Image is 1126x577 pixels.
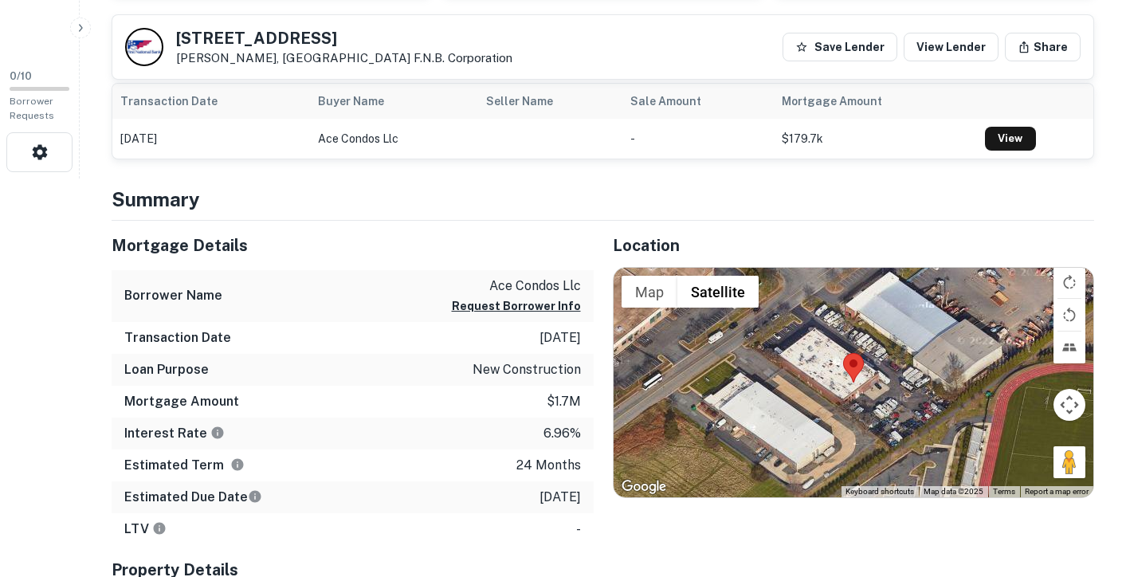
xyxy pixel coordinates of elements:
[176,51,512,65] p: [PERSON_NAME], [GEOGRAPHIC_DATA]
[10,96,54,121] span: Borrower Requests
[622,84,774,119] th: Sale Amount
[112,234,594,257] h5: Mortgage Details
[1046,449,1126,526] iframe: Chat Widget
[112,84,310,119] th: Transaction Date
[1053,332,1085,363] button: Tilt map
[677,276,759,308] button: Show satellite imagery
[112,185,1094,214] h4: Summary
[622,276,677,308] button: Show street map
[1053,266,1085,298] button: Rotate map clockwise
[547,392,581,411] p: $1.7m
[618,477,670,497] a: Open this area in Google Maps (opens a new window)
[452,277,581,296] p: ace condos llc
[993,487,1015,496] a: Terms
[176,30,512,46] h5: [STREET_ADDRESS]
[924,487,983,496] span: Map data ©2025
[124,488,262,507] h6: Estimated Due Date
[613,234,1095,257] h5: Location
[414,51,512,65] a: F.n.b. Corporation
[618,477,670,497] img: Google
[124,360,209,379] h6: Loan Purpose
[152,521,167,536] svg: LTVs displayed on the website are for informational purposes only and may be reported incorrectly...
[248,489,262,504] svg: Estimate is based on a standard schedule for this type of loan.
[112,119,310,159] td: [DATE]
[1053,389,1085,421] button: Map camera controls
[124,520,167,539] h6: LTV
[774,84,977,119] th: Mortgage Amount
[1025,487,1089,496] a: Report a map error
[310,84,478,119] th: Buyer Name
[210,426,225,440] svg: The interest rates displayed on the website are for informational purposes only and may be report...
[904,33,998,61] a: View Lender
[783,33,897,61] button: Save Lender
[1005,33,1081,61] button: Share
[774,119,977,159] td: $179.7k
[539,328,581,347] p: [DATE]
[124,286,222,305] h6: Borrower Name
[1053,446,1085,478] button: Drag Pegman onto the map to open Street View
[473,360,581,379] p: new construction
[1053,299,1085,331] button: Rotate map counterclockwise
[230,457,245,472] svg: Term is based on a standard schedule for this type of loan.
[10,70,32,82] span: 0 / 10
[539,488,581,507] p: [DATE]
[124,392,239,411] h6: Mortgage Amount
[516,456,581,475] p: 24 months
[452,296,581,316] button: Request Borrower Info
[985,127,1036,151] a: View
[310,119,478,159] td: ace condos llc
[622,119,774,159] td: -
[845,486,914,497] button: Keyboard shortcuts
[543,424,581,443] p: 6.96%
[124,456,245,475] h6: Estimated Term
[124,424,225,443] h6: Interest Rate
[576,520,581,539] p: -
[478,84,622,119] th: Seller Name
[124,328,231,347] h6: Transaction Date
